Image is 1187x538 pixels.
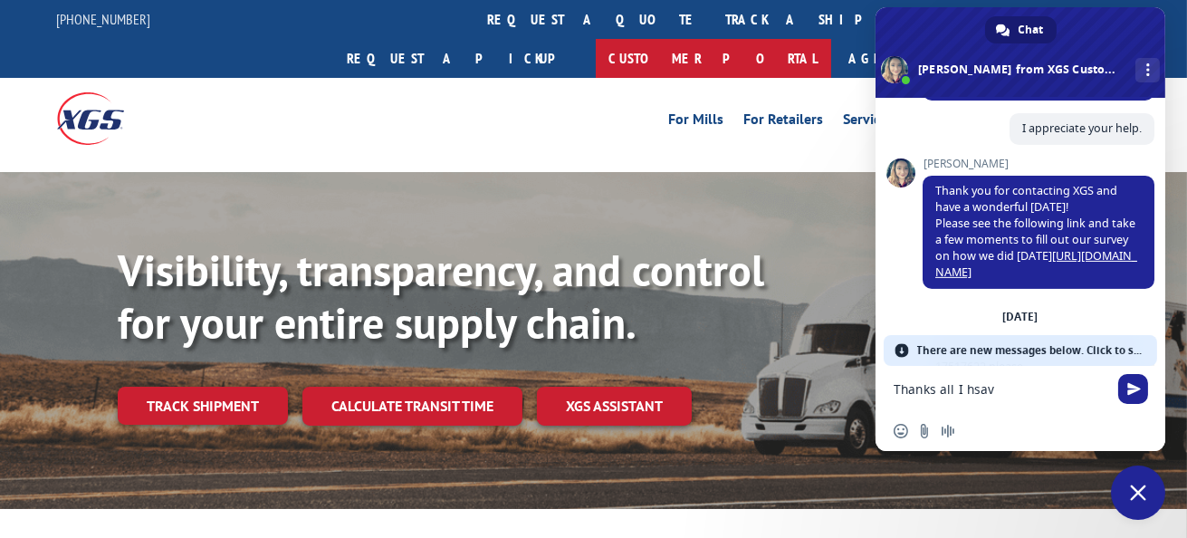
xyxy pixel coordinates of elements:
[923,158,1154,170] span: [PERSON_NAME]
[744,112,824,132] a: For Retailers
[1135,58,1160,82] div: More channels
[334,39,596,78] a: Request a pickup
[831,39,920,78] a: Agent
[935,183,1137,280] span: Thank you for contacting XGS and have a wonderful [DATE]! Please see the following link and take ...
[935,248,1137,280] a: [URL][DOMAIN_NAME]
[917,424,932,438] span: Send a file
[118,387,288,425] a: Track shipment
[118,242,764,351] b: Visibility, transparency, and control for your entire supply chain.
[596,39,831,78] a: Customer Portal
[669,112,724,132] a: For Mills
[302,387,522,426] a: Calculate transit time
[894,424,908,438] span: Insert an emoji
[985,16,1057,43] div: Chat
[941,424,955,438] span: Audio message
[1003,312,1039,322] div: [DATE]
[1118,374,1148,404] span: Send
[57,10,151,28] a: [PHONE_NUMBER]
[1022,120,1142,136] span: I appreciate your help.
[1111,466,1165,520] div: Close chat
[844,112,895,132] a: Services
[917,335,1147,366] span: There are new messages below. Click to see.
[894,381,1107,398] textarea: Compose your message...
[537,387,692,426] a: XGS ASSISTANT
[1019,16,1044,43] span: Chat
